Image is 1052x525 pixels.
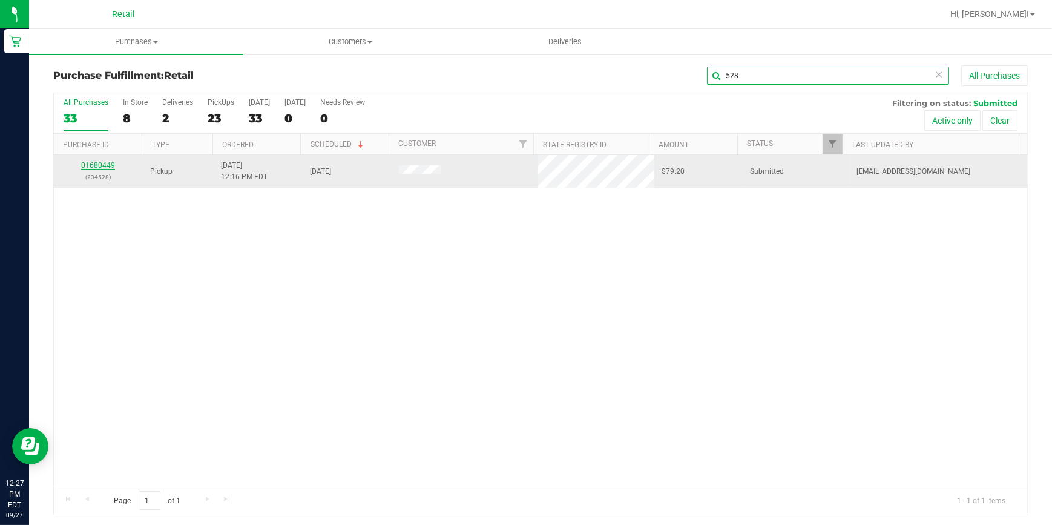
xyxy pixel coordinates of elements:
[29,36,243,47] span: Purchases
[61,171,136,183] p: (234528)
[5,510,24,520] p: 09/27
[747,139,773,148] a: Status
[398,139,436,148] a: Customer
[935,67,943,82] span: Clear
[9,35,21,47] inline-svg: Retail
[208,111,234,125] div: 23
[659,140,689,149] a: Amount
[750,166,784,177] span: Submitted
[311,140,366,148] a: Scheduled
[513,134,533,154] a: Filter
[222,140,254,149] a: Ordered
[950,9,1029,19] span: Hi, [PERSON_NAME]!
[150,166,173,177] span: Pickup
[707,67,949,85] input: Search Purchase ID, Original ID, State Registry ID or Customer Name...
[243,29,458,54] a: Customers
[320,111,365,125] div: 0
[29,29,243,54] a: Purchases
[823,134,843,154] a: Filter
[112,9,135,19] span: Retail
[221,160,268,183] span: [DATE] 12:16 PM EDT
[973,98,1017,108] span: Submitted
[208,98,234,107] div: PickUps
[104,491,191,510] span: Page of 1
[249,98,270,107] div: [DATE]
[123,111,148,125] div: 8
[139,491,160,510] input: 1
[249,111,270,125] div: 33
[162,98,193,107] div: Deliveries
[982,110,1017,131] button: Clear
[164,70,194,81] span: Retail
[320,98,365,107] div: Needs Review
[244,36,457,47] span: Customers
[924,110,981,131] button: Active only
[961,65,1028,86] button: All Purchases
[532,36,598,47] span: Deliveries
[162,111,193,125] div: 2
[543,140,607,149] a: State Registry ID
[853,140,914,149] a: Last Updated By
[5,478,24,510] p: 12:27 PM EDT
[892,98,971,108] span: Filtering on status:
[12,428,48,464] iframe: Resource center
[662,166,685,177] span: $79.20
[152,140,169,149] a: Type
[284,111,306,125] div: 0
[64,98,108,107] div: All Purchases
[64,111,108,125] div: 33
[310,166,331,177] span: [DATE]
[947,491,1015,509] span: 1 - 1 of 1 items
[81,161,115,170] a: 01680449
[53,70,378,81] h3: Purchase Fulfillment:
[123,98,148,107] div: In Store
[284,98,306,107] div: [DATE]
[63,140,109,149] a: Purchase ID
[857,166,971,177] span: [EMAIL_ADDRESS][DOMAIN_NAME]
[458,29,672,54] a: Deliveries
